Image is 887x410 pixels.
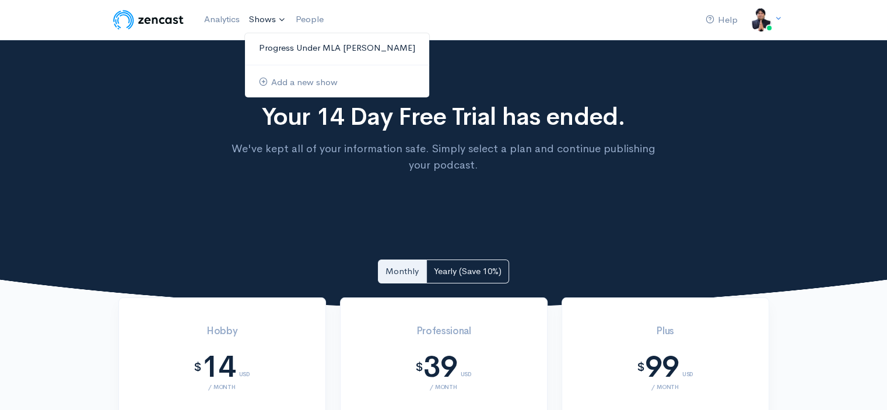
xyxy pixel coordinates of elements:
h1: Your 14 Day Free Trial has ended. [229,103,658,130]
a: Yearly (Save 10%) [426,260,509,283]
a: Progress Under MLA [PERSON_NAME] [245,38,429,58]
div: USD [239,357,250,377]
div: USD [461,357,472,377]
div: / month [576,384,755,390]
img: ... [749,8,773,31]
a: Analytics [199,7,244,32]
h3: Hobby [133,326,311,337]
a: Monthly [378,260,426,283]
div: $ [194,361,202,374]
ul: Shows [244,33,430,98]
h3: Professional [355,326,533,337]
a: People [291,7,328,32]
img: ZenCast Logo [111,8,185,31]
div: / month [355,384,533,390]
p: We've kept all of your information safe. Simply select a plan and continue publishing your podcast. [229,141,658,173]
div: 39 [423,351,457,384]
div: 99 [645,351,679,384]
div: $ [415,361,423,374]
div: $ [637,361,645,374]
div: 14 [202,351,236,384]
div: / month [133,384,311,390]
div: USD [682,357,693,377]
h3: Plus [576,326,755,337]
a: Shows [244,7,291,33]
a: Help [701,8,742,33]
a: Add a new show [245,72,429,93]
